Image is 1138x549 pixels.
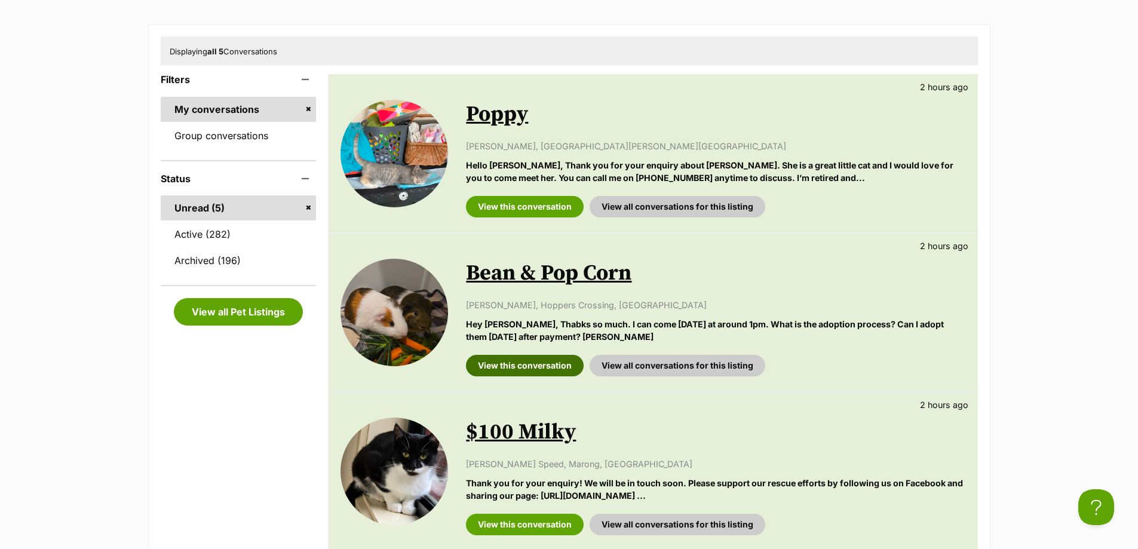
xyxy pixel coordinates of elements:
[590,355,765,376] a: View all conversations for this listing
[161,195,317,220] a: Unread (5)
[207,47,223,56] strong: all 5
[161,74,317,85] header: Filters
[341,100,448,207] img: Poppy
[466,260,631,287] a: Bean & Pop Corn
[920,240,968,252] p: 2 hours ago
[170,47,277,56] span: Displaying Conversations
[466,318,965,343] p: Hey [PERSON_NAME], Thabks so much. I can come [DATE] at around 1pm. What is the adoption process?...
[466,477,965,502] p: Thank you for your enquiry! We will be in touch soon. Please support our rescue efforts by follow...
[161,248,317,273] a: Archived (196)
[161,123,317,148] a: Group conversations
[466,159,965,185] p: Hello [PERSON_NAME], Thank you for your enquiry about [PERSON_NAME]. She is a great little cat an...
[1078,489,1114,525] iframe: Help Scout Beacon - Open
[920,81,968,93] p: 2 hours ago
[466,101,528,128] a: Poppy
[174,298,303,326] a: View all Pet Listings
[466,514,584,535] a: View this conversation
[466,419,576,446] a: $100 Milky
[161,222,317,247] a: Active (282)
[590,514,765,535] a: View all conversations for this listing
[920,398,968,411] p: 2 hours ago
[466,458,965,470] p: [PERSON_NAME] Speed, Marong, [GEOGRAPHIC_DATA]
[341,418,448,525] img: $100 Milky
[466,196,584,217] a: View this conversation
[466,299,965,311] p: [PERSON_NAME], Hoppers Crossing, [GEOGRAPHIC_DATA]
[161,173,317,184] header: Status
[466,140,965,152] p: [PERSON_NAME], [GEOGRAPHIC_DATA][PERSON_NAME][GEOGRAPHIC_DATA]
[590,196,765,217] a: View all conversations for this listing
[341,259,448,366] img: Bean & Pop Corn
[466,355,584,376] a: View this conversation
[161,97,317,122] a: My conversations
